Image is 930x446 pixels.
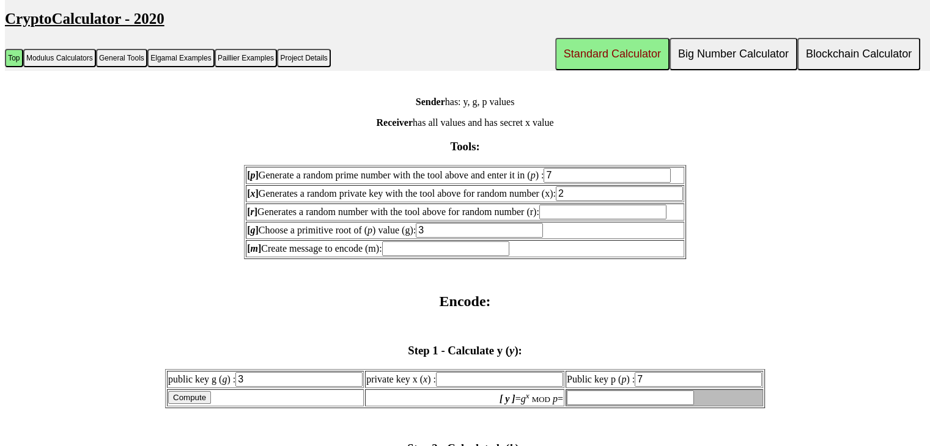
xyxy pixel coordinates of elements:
[247,170,259,180] b: [ ]
[247,243,509,254] label: Create message to encode (m):
[23,49,96,67] button: Modulus Calculators
[5,117,925,128] p: has all values and has secret x value
[247,243,261,254] b: [ ]
[250,225,255,235] i: g
[96,49,147,67] button: General Tools
[416,223,543,238] input: [g]Choose a primitive root of (p) value (g):
[532,395,550,404] font: MOD
[526,391,530,400] i: x
[500,393,515,404] i: [ y ]
[147,49,215,67] button: Elgamal Examples
[5,344,925,357] h3: Step 1 - Calculate y ( ):
[367,225,372,235] i: p
[539,205,666,219] input: [r]Generates a random number with the tool above for random number (r):
[553,393,558,404] i: p
[247,188,259,199] b: [ ]
[5,49,23,67] button: Top
[250,170,255,180] i: p
[247,207,666,217] label: Generates a random number with the tool above for random number (r):
[555,38,670,70] button: Standard Calculator
[277,49,331,67] button: Project Details
[544,168,671,183] input: [p]Generate a random prime number with the tool above and enter it in (p) :
[247,170,671,180] label: Generate a random prime number with the tool above and enter it in ( ) :
[5,140,925,153] h3: Tools:
[215,49,277,67] button: Paillier Examples
[531,170,536,180] i: p
[247,225,259,235] b: [ ]
[247,207,257,217] b: [ ]
[235,372,363,387] input: public key g (g) :
[556,186,683,201] input: [x]Generates a random private key with the tool above for random number (x):
[500,393,563,404] label: = =
[250,207,254,217] i: r
[670,38,797,70] button: Big Number Calculator
[5,97,925,108] p: has: y, g, p values
[376,117,413,128] b: Receiver
[621,374,626,384] i: p
[423,374,427,384] i: x
[635,372,762,387] input: Public key p (p) :
[222,374,227,384] i: g
[247,188,683,199] label: Generates a random private key with the tool above for random number (x):
[416,97,445,107] b: Sender
[567,374,762,384] label: Public key p ( ) :
[521,393,526,404] i: g
[5,293,925,310] h2: Encode:
[509,344,514,357] i: y
[168,374,363,384] label: public key g ( ) :
[247,225,543,235] label: Choose a primitive root of ( ) value (g):
[168,391,211,404] input: Compute
[5,10,164,27] u: CryptoCalculator - 2020
[797,38,920,70] button: Blockchain Calculator
[382,241,509,256] input: [m]Create message to encode (m):
[250,243,257,254] i: m
[436,372,563,387] input: private key x (x) :
[250,188,255,199] i: x
[366,374,563,384] label: private key x ( ) :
